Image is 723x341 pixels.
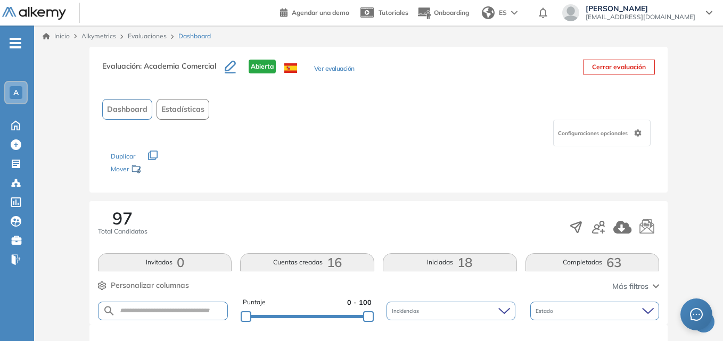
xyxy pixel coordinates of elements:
[111,152,135,160] span: Duplicar
[586,13,695,21] span: [EMAIL_ADDRESS][DOMAIN_NAME]
[243,297,266,307] span: Puntaje
[511,11,517,15] img: arrow
[392,307,421,315] span: Incidencias
[314,64,355,75] button: Ver evaluación
[558,129,630,137] span: Configuraciones opcionales
[482,6,495,19] img: world
[98,280,189,291] button: Personalizar columnas
[107,104,147,115] span: Dashboard
[10,42,21,44] i: -
[387,302,515,320] div: Incidencias
[2,7,66,20] img: Logo
[383,253,517,271] button: Iniciadas18
[249,60,276,73] span: Abierta
[13,88,19,97] span: A
[379,9,408,16] span: Tutoriales
[102,99,152,120] button: Dashboard
[499,8,507,18] span: ES
[530,302,659,320] div: Estado
[553,120,651,146] div: Configuraciones opcionales
[240,253,374,271] button: Cuentas creadas16
[98,227,147,236] span: Total Candidatos
[690,308,703,321] span: message
[140,61,216,71] span: : Academia Comercial
[536,307,555,315] span: Estado
[280,5,349,18] a: Agendar una demo
[128,32,167,40] a: Evaluaciones
[157,99,209,120] button: Estadísticas
[111,160,217,180] div: Mover
[612,281,659,292] button: Más filtros
[347,297,372,307] span: 0 - 100
[284,63,297,73] img: ESP
[525,253,660,271] button: Completadas63
[103,304,116,318] img: SEARCH_ALT
[178,31,211,41] span: Dashboard
[161,104,204,115] span: Estadísticas
[98,253,232,271] button: Invitados0
[43,31,70,41] a: Inicio
[81,32,116,40] span: Alkymetrics
[586,4,695,13] span: [PERSON_NAME]
[417,2,469,24] button: Onboarding
[434,9,469,16] span: Onboarding
[292,9,349,16] span: Agendar una demo
[583,60,655,74] button: Cerrar evaluación
[112,210,133,227] span: 97
[102,60,225,82] h3: Evaluación
[612,281,648,292] span: Más filtros
[111,280,189,291] span: Personalizar columnas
